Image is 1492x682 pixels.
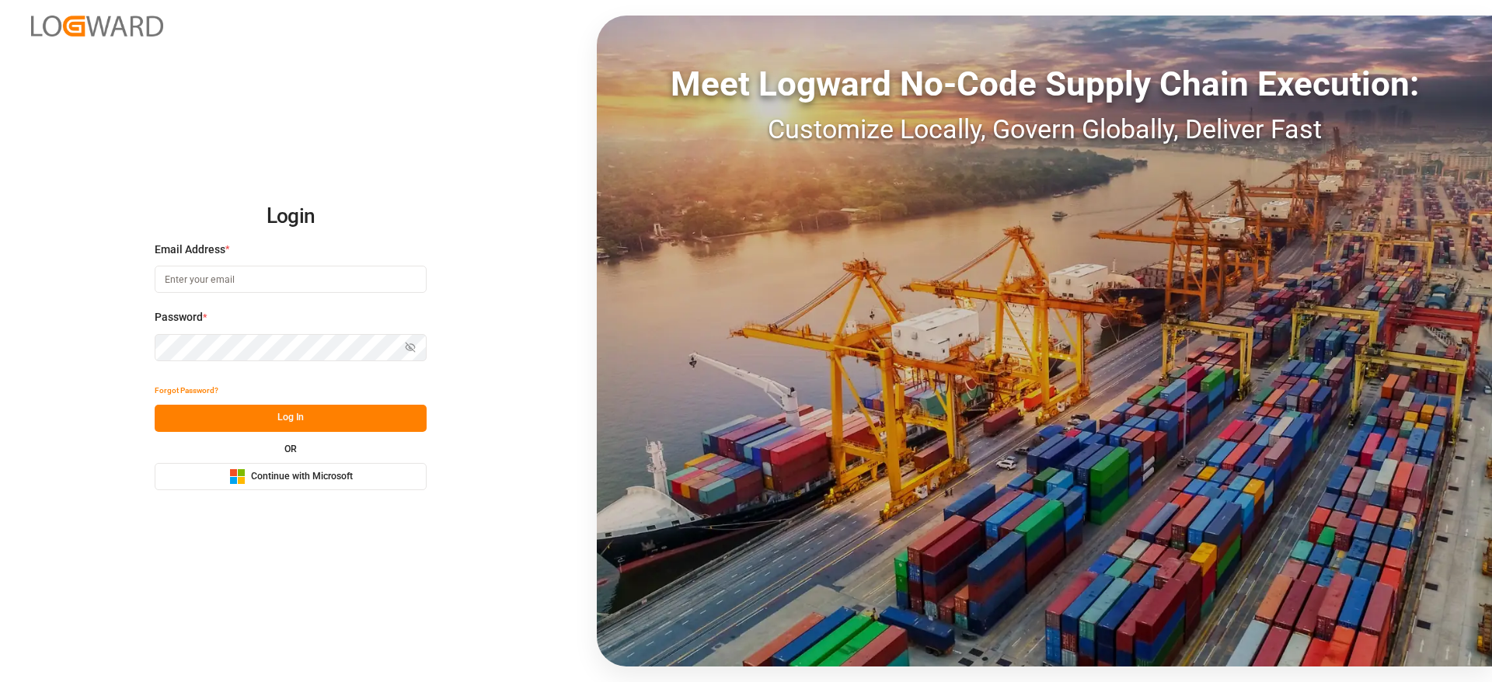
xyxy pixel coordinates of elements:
[155,405,427,432] button: Log In
[155,378,218,405] button: Forgot Password?
[155,242,225,258] span: Email Address
[251,470,353,484] span: Continue with Microsoft
[155,463,427,490] button: Continue with Microsoft
[597,110,1492,149] div: Customize Locally, Govern Globally, Deliver Fast
[155,192,427,242] h2: Login
[284,444,297,454] small: OR
[31,16,163,37] img: Logward_new_orange.png
[597,58,1492,110] div: Meet Logward No-Code Supply Chain Execution:
[155,309,203,325] span: Password
[155,266,427,293] input: Enter your email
